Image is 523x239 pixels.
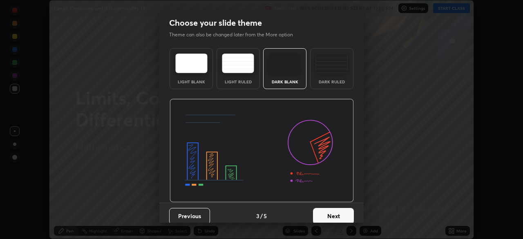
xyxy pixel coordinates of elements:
div: Light Ruled [222,80,255,84]
button: Next [313,208,354,224]
h4: 3 [256,212,259,220]
img: darkThemeBanner.d06ce4a2.svg [170,99,354,203]
div: Light Blank [175,80,208,84]
img: lightRuledTheme.5fabf969.svg [222,54,254,73]
h4: 5 [264,212,267,220]
img: lightTheme.e5ed3b09.svg [175,54,208,73]
img: darkTheme.f0cc69e5.svg [269,54,301,73]
button: Previous [169,208,210,224]
h2: Choose your slide theme [169,18,262,28]
h4: / [260,212,263,220]
img: darkRuledTheme.de295e13.svg [315,54,348,73]
div: Dark Blank [268,80,301,84]
p: Theme can also be changed later from the More option [169,31,302,38]
div: Dark Ruled [315,80,348,84]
